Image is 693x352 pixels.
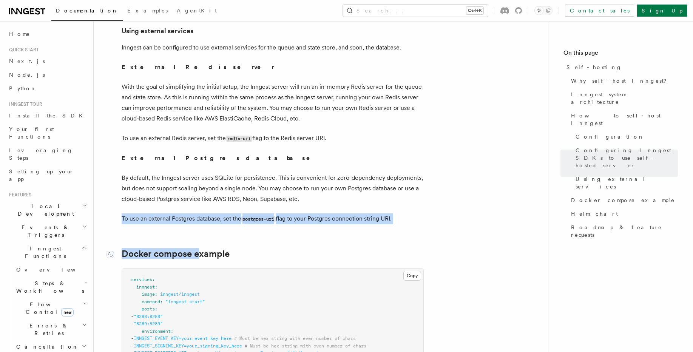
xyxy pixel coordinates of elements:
a: Python [6,82,89,95]
span: "inngest start" [165,299,205,304]
span: inngest [136,284,155,290]
span: Configuring Inngest SDKs to use self-hosted server [576,147,678,169]
span: inngest/inngest [160,292,200,297]
h4: On this page [563,48,678,60]
a: Documentation [51,2,123,21]
span: Inngest system architecture [571,91,678,106]
span: INNGEST_SIGNING_KEY=your_signing_key_here [134,343,242,349]
span: command [142,299,160,304]
span: Install the SDK [9,113,87,119]
code: redis-uri [226,136,252,142]
button: Local Development [6,199,89,221]
span: : [171,329,173,334]
button: Errors & Retries [13,319,89,340]
span: Steps & Workflows [13,279,84,295]
span: Events & Triggers [6,224,82,239]
a: Why self-host Inngest? [568,74,678,88]
span: How to self-host Inngest [571,112,678,127]
button: Inngest Functions [6,242,89,263]
span: - [131,321,134,326]
span: image [142,292,155,297]
span: Inngest tour [6,101,42,107]
span: Features [6,192,31,198]
a: Leveraging Steps [6,144,89,165]
span: Quick start [6,47,39,53]
span: - [131,314,134,319]
span: ports [142,306,155,312]
p: By default, the Inngest server uses SQLite for persistence. This is convenient for zero-dependenc... [122,173,424,204]
a: Node.js [6,68,89,82]
span: Cancellation [13,343,79,350]
span: Inngest Functions [6,245,82,260]
button: Copy [403,271,421,281]
a: Docker compose example [568,193,678,207]
a: Install the SDK [6,109,89,122]
a: Roadmap & feature requests [568,221,678,242]
code: postgres-uri [241,216,276,222]
span: Using external services [576,175,678,190]
span: : [155,284,157,290]
a: How to self-host Inngest [568,109,678,130]
span: environment [142,329,171,334]
span: Python [9,85,37,91]
a: Examples [123,2,172,20]
button: Search...Ctrl+K [343,5,488,17]
span: Setting up your app [9,168,74,182]
span: Documentation [56,8,118,14]
span: : [160,299,163,304]
span: Local Development [6,202,82,218]
a: Using external services [122,26,193,36]
span: : [155,292,157,297]
span: Roadmap & feature requests [571,224,678,239]
button: Toggle dark mode [534,6,553,15]
span: # Must be hex string with even number of chars [245,343,366,349]
p: To use an external Redis server, set the flag to the Redis server URI. [122,133,424,144]
span: Flow Control [13,301,83,316]
strong: External Postgres database [122,154,321,162]
a: Docker compose example [122,249,230,259]
a: Home [6,27,89,41]
span: Next.js [9,58,45,64]
span: : [155,306,157,312]
button: Flow Controlnew [13,298,89,319]
a: Next.js [6,54,89,68]
a: Configuring Inngest SDKs to use self-hosted server [573,144,678,172]
p: With the goal of simplifying the initial setup, the Inngest server will run an in-memory Redis se... [122,82,424,124]
kbd: Ctrl+K [466,7,483,14]
a: Overview [13,263,89,276]
span: Home [9,30,30,38]
a: Sign Up [637,5,687,17]
a: Using external services [573,172,678,193]
span: new [61,308,74,316]
span: Self-hosting [566,63,622,71]
span: INNGEST_EVENT_KEY=your_event_key_here [134,336,232,341]
span: "8288:8288" [134,314,163,319]
a: AgentKit [172,2,221,20]
span: Overview [16,267,94,273]
button: Events & Triggers [6,221,89,242]
span: - [131,336,134,341]
button: Steps & Workflows [13,276,89,298]
span: AgentKit [177,8,217,14]
span: # Must be hex string with even number of chars [234,336,356,341]
span: Errors & Retries [13,322,82,337]
span: services [131,277,152,282]
span: Why self-host Inngest? [571,77,672,85]
span: - [131,343,134,349]
a: Self-hosting [563,60,678,74]
span: Leveraging Steps [9,147,73,161]
strong: External Redis server [122,63,274,71]
a: Configuration [573,130,678,144]
span: Docker compose example [571,196,675,204]
span: Examples [127,8,168,14]
span: Your first Functions [9,126,54,140]
p: To use an external Postgres database, set the flag to your Postgres connection string URI. [122,213,424,224]
p: Inngest can be configured to use external services for the queue and state store, and soon, the d... [122,42,424,53]
a: Inngest system architecture [568,88,678,109]
span: Helm chart [571,210,618,218]
span: Configuration [576,133,644,140]
a: Your first Functions [6,122,89,144]
span: : [152,277,155,282]
a: Contact sales [565,5,634,17]
a: Helm chart [568,207,678,221]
